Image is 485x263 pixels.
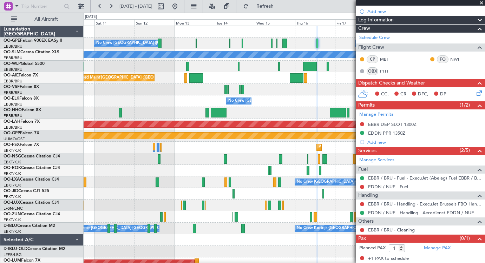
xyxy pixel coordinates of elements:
[4,102,22,107] a: EBBR/BRU
[319,142,400,153] div: Planned Maint Kortrijk-[GEOGRAPHIC_DATA]
[4,201,59,205] a: OO-LUXCessna Citation CJ4
[4,166,21,170] span: OO-ROK
[78,223,173,234] div: Owner [GEOGRAPHIC_DATA]-[GEOGRAPHIC_DATA]
[4,154,60,159] a: OO-NSGCessna Citation CJ4
[4,212,60,216] a: OO-ZUNCessna Citation CJ4
[359,111,393,118] a: Manage Permits
[4,258,40,263] a: OO-LUMFalcon 7X
[4,50,20,54] span: OO-SLM
[368,210,474,216] a: EDDN / NUE - Handling - Aerodienst EDDN / NUE
[358,191,378,200] span: Handling
[4,39,20,43] span: OO-GPE
[215,19,255,26] div: Tue 14
[4,73,38,77] a: OO-AIEFalcon 7X
[240,1,282,12] button: Refresh
[4,108,41,112] a: OO-HHOFalcon 8X
[21,1,62,12] input: Trip Number
[368,130,405,136] div: EDDN PPR 1350Z
[367,55,378,63] div: CP
[367,8,481,14] div: Add new
[358,16,394,24] span: Leg Information
[4,131,20,135] span: OO-GPP
[4,189,18,193] span: OO-JID
[119,3,152,9] span: [DATE] - [DATE]
[4,85,20,89] span: OO-VSF
[358,79,425,87] span: Dispatch Checks and Weather
[368,255,409,262] span: +1 PAX to schedule
[85,14,97,20] div: [DATE]
[358,25,370,33] span: Crew
[460,147,470,154] span: (2/5)
[440,91,446,98] span: DP
[4,44,22,49] a: EBBR/BRU
[297,223,369,234] div: No Crew Kortrijk-[GEOGRAPHIC_DATA]
[96,38,214,48] div: No Crew [GEOGRAPHIC_DATA] ([GEOGRAPHIC_DATA] National)
[359,245,386,252] label: Planned PAX
[4,62,21,66] span: OO-WLP
[4,154,21,159] span: OO-NSG
[4,201,20,205] span: OO-LUX
[358,147,376,155] span: Services
[400,91,406,98] span: CR
[4,79,22,84] a: EBBR/BRU
[4,177,20,182] span: OO-LXA
[4,90,22,95] a: EBBR/BRU
[4,143,20,147] span: OO-FSX
[228,96,346,106] div: No Crew [GEOGRAPHIC_DATA] ([GEOGRAPHIC_DATA] National)
[4,143,39,147] a: OO-FSXFalcon 7X
[380,56,396,62] a: MBI
[460,101,470,109] span: (1/2)
[250,4,280,9] span: Refresh
[4,62,45,66] a: OO-WLPGlobal 5500
[4,194,21,200] a: EBKT/KJK
[4,224,17,228] span: D-IBLU
[4,136,25,142] a: UUMO/OSF
[4,120,20,124] span: OO-LAH
[4,217,21,223] a: EBKT/KJK
[368,175,481,181] a: EBBR / BRU - Fuel - ExecuJet (Abelag) Fuel EBBR / BRU
[4,73,19,77] span: OO-AIE
[135,19,175,26] div: Sun 12
[335,19,375,26] div: Fri 17
[4,160,21,165] a: EBKT/KJK
[4,50,59,54] a: OO-SLMCessna Citation XLS
[368,201,481,207] a: EBBR / BRU - Handling - ExecuJet Brussels FBO Handling Abelag
[4,166,60,170] a: OO-ROKCessna Citation CJ4
[437,55,448,63] div: FO
[4,67,22,72] a: EBBR/BRU
[8,14,76,25] button: All Aircraft
[255,19,295,26] div: Wed 15
[380,68,396,74] a: PTH
[4,183,21,188] a: EBKT/KJK
[4,96,39,101] a: OO-ELKFalcon 8X
[4,258,21,263] span: OO-LUM
[297,177,414,187] div: No Crew [GEOGRAPHIC_DATA] ([GEOGRAPHIC_DATA] National)
[4,247,65,251] a: D-IBLU-OLDCessna Citation M2
[4,108,22,112] span: OO-HHO
[175,19,215,26] div: Mon 13
[4,212,21,216] span: OO-ZUN
[358,101,375,109] span: Permits
[460,235,470,242] span: (0/1)
[4,131,39,135] a: OO-GPPFalcon 7X
[4,120,40,124] a: OO-LAHFalcon 7X
[359,157,394,164] a: Manage Services
[4,113,22,119] a: EBBR/BRU
[4,148,21,153] a: EBKT/KJK
[4,224,55,228] a: D-IBLUCessna Citation M2
[358,235,366,243] span: Pax
[4,39,62,43] a: OO-GPEFalcon 900EX EASy II
[4,252,22,257] a: LFPB/LBG
[358,43,384,52] span: Flight Crew
[424,245,451,252] a: Manage PAX
[418,91,428,98] span: DFC,
[359,34,390,41] a: Schedule Crew
[18,17,74,22] span: All Aircraft
[381,91,389,98] span: CC,
[4,85,39,89] a: OO-VSFFalcon 8X
[368,121,417,127] div: EBBR DEP SLOT 1300Z
[4,171,21,176] a: EBKT/KJK
[4,189,49,193] a: OO-JIDCessna CJ1 525
[295,19,335,26] div: Thu 16
[74,73,185,83] div: Planned Maint [GEOGRAPHIC_DATA] ([GEOGRAPHIC_DATA])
